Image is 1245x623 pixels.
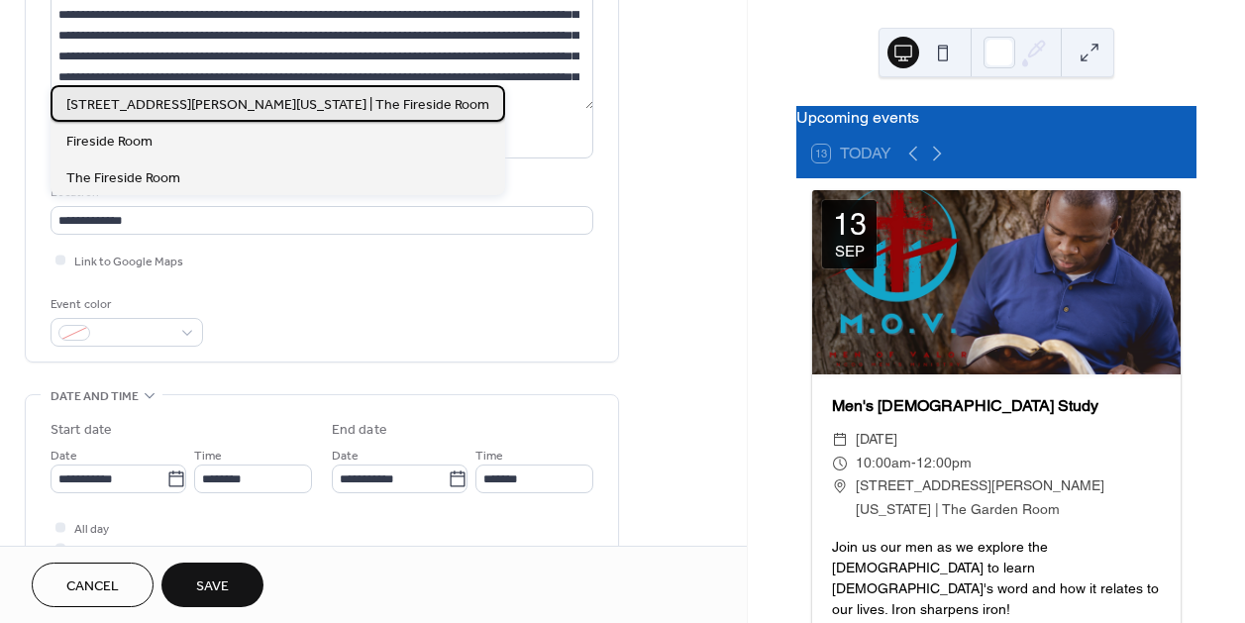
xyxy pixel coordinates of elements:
div: 13 [833,210,867,240]
span: - [911,452,916,475]
div: Upcoming events [796,106,1196,130]
span: 10:00am [856,452,911,475]
span: All day [74,519,109,540]
span: [STREET_ADDRESS][PERSON_NAME][US_STATE] | The Garden Room [856,474,1161,522]
span: [DATE] [856,428,897,452]
div: Sep [835,244,865,259]
span: [STREET_ADDRESS][PERSON_NAME][US_STATE] | The Fireside Room [66,95,489,116]
span: Show date only [74,540,156,561]
span: Cancel [66,576,119,597]
span: Time [194,446,222,467]
div: ​ [832,452,848,475]
div: ​ [832,474,848,498]
div: Men's [DEMOGRAPHIC_DATA] Study [812,394,1181,418]
span: Date and time [51,386,139,407]
button: Save [161,563,263,607]
span: Date [51,446,77,467]
span: Time [475,446,503,467]
div: Start date [51,420,112,441]
span: Fireside Room [66,132,153,153]
div: Join us our men as we explore the [DEMOGRAPHIC_DATA] to learn [DEMOGRAPHIC_DATA]'s word and how i... [812,537,1181,620]
div: ​ [832,428,848,452]
span: Date [332,446,359,467]
button: Cancel [32,563,154,607]
span: 12:00pm [916,452,972,475]
div: Event color [51,294,199,315]
div: Location [51,182,589,203]
div: End date [332,420,387,441]
span: Save [196,576,229,597]
span: The Fireside Room [66,168,180,189]
span: Link to Google Maps [74,252,183,272]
